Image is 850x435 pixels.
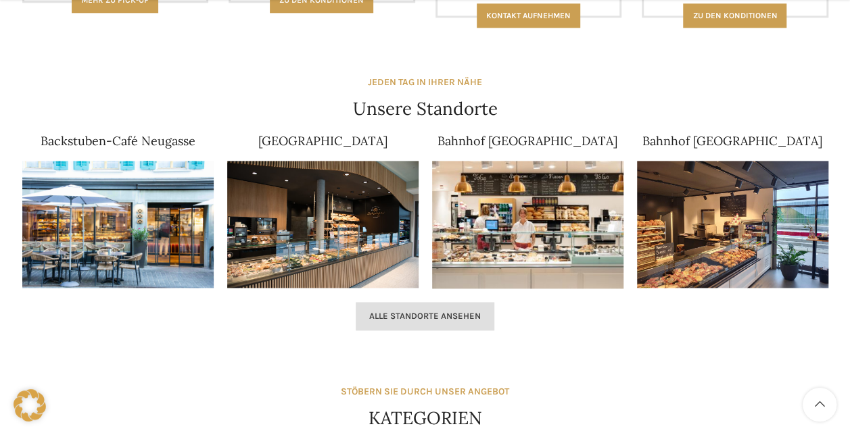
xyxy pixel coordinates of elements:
[477,3,580,28] a: Kontakt aufnehmen
[353,97,498,121] h4: Unsere Standorte
[803,388,836,421] a: Scroll to top button
[341,384,509,399] div: STÖBERN SIE DURCH UNSER ANGEBOT
[369,311,481,322] span: Alle Standorte ansehen
[356,302,494,330] a: Alle Standorte ansehen
[642,133,822,149] a: Bahnhof [GEOGRAPHIC_DATA]
[692,11,777,20] span: Zu den konditionen
[368,75,482,90] div: JEDEN TAG IN IHRER NÄHE
[486,11,571,20] span: Kontakt aufnehmen
[258,133,387,149] a: [GEOGRAPHIC_DATA]
[438,133,617,149] a: Bahnhof [GEOGRAPHIC_DATA]
[683,3,786,28] a: Zu den konditionen
[41,133,195,149] a: Backstuben-Café Neugasse
[369,406,482,430] h4: KATEGORIEN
